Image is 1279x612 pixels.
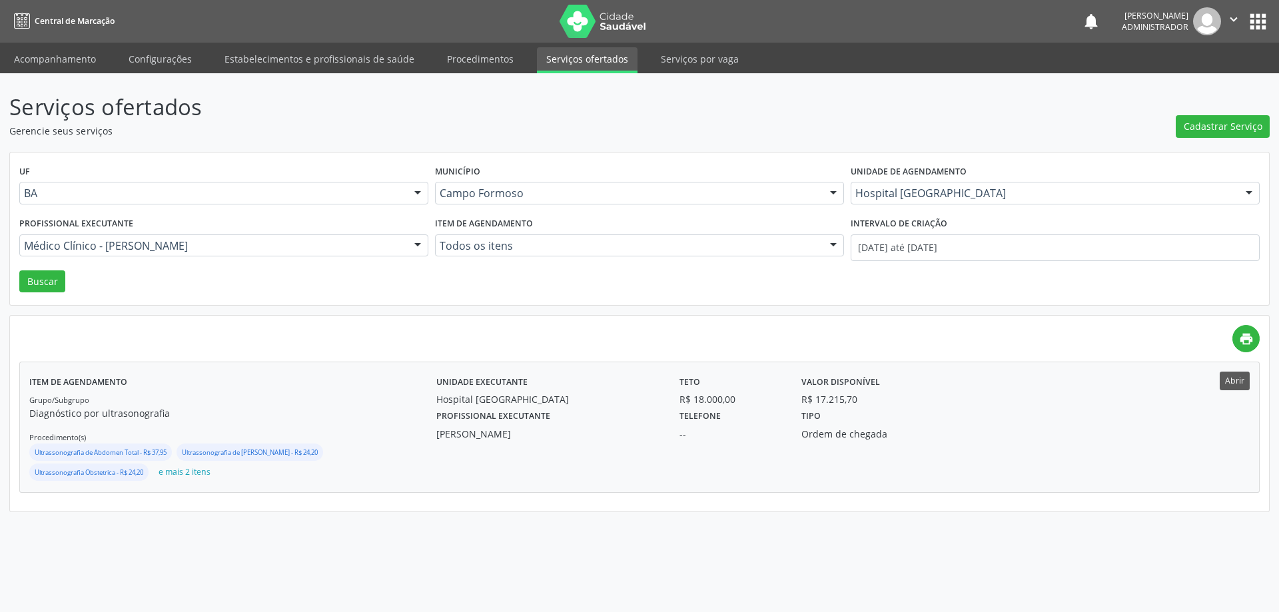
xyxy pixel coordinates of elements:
label: Unidade executante [436,372,528,392]
button:  [1221,7,1246,35]
label: Telefone [679,406,721,427]
span: BA [24,186,401,200]
div: Hospital [GEOGRAPHIC_DATA] [436,392,661,406]
small: Ultrassonografia Obstetrica - R$ 24,20 [35,468,143,477]
input: Selecione um intervalo [851,234,1260,261]
a: print [1232,325,1260,352]
img: img [1193,7,1221,35]
div: R$ 18.000,00 [679,392,783,406]
a: Central de Marcação [9,10,115,32]
small: Ultrassonografia de [PERSON_NAME] - R$ 24,20 [182,448,318,457]
label: UF [19,162,30,182]
button: Abrir [1220,372,1250,390]
button: Cadastrar Serviço [1176,115,1270,138]
p: Diagnóstico por ultrasonografia [29,406,436,420]
span: Cadastrar Serviço [1184,119,1262,133]
span: Campo Formoso [440,186,817,200]
span: Central de Marcação [35,15,115,27]
div: [PERSON_NAME] [1122,10,1188,21]
span: Todos os itens [440,239,817,252]
span: Hospital [GEOGRAPHIC_DATA] [855,186,1232,200]
p: Gerencie seus serviços [9,124,891,138]
button: notifications [1082,12,1100,31]
small: Procedimento(s) [29,432,86,442]
p: Serviços ofertados [9,91,891,124]
small: Grupo/Subgrupo [29,395,89,405]
i: print [1239,332,1254,346]
div: Ordem de chegada [801,427,965,441]
div: R$ 17.215,70 [801,392,857,406]
a: Estabelecimentos e profissionais de saúde [215,47,424,71]
label: Unidade de agendamento [851,162,967,182]
label: Item de agendamento [435,214,533,234]
span: Médico Clínico - [PERSON_NAME] [24,239,401,252]
button: e mais 2 itens [153,463,216,481]
a: Acompanhamento [5,47,105,71]
label: Item de agendamento [29,372,127,392]
a: Procedimentos [438,47,523,71]
span: Administrador [1122,21,1188,33]
label: Intervalo de criação [851,214,947,234]
button: Buscar [19,270,65,293]
label: Município [435,162,480,182]
label: Profissional executante [436,406,550,427]
label: Teto [679,372,700,392]
a: Serviços ofertados [537,47,638,73]
small: Ultrassonografia de Abdomen Total - R$ 37,95 [35,448,167,457]
button: apps [1246,10,1270,33]
div: -- [679,427,783,441]
label: Tipo [801,406,821,427]
i:  [1226,12,1241,27]
a: Configurações [119,47,201,71]
a: Serviços por vaga [651,47,748,71]
div: [PERSON_NAME] [436,427,661,441]
label: Valor disponível [801,372,880,392]
label: Profissional executante [19,214,133,234]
